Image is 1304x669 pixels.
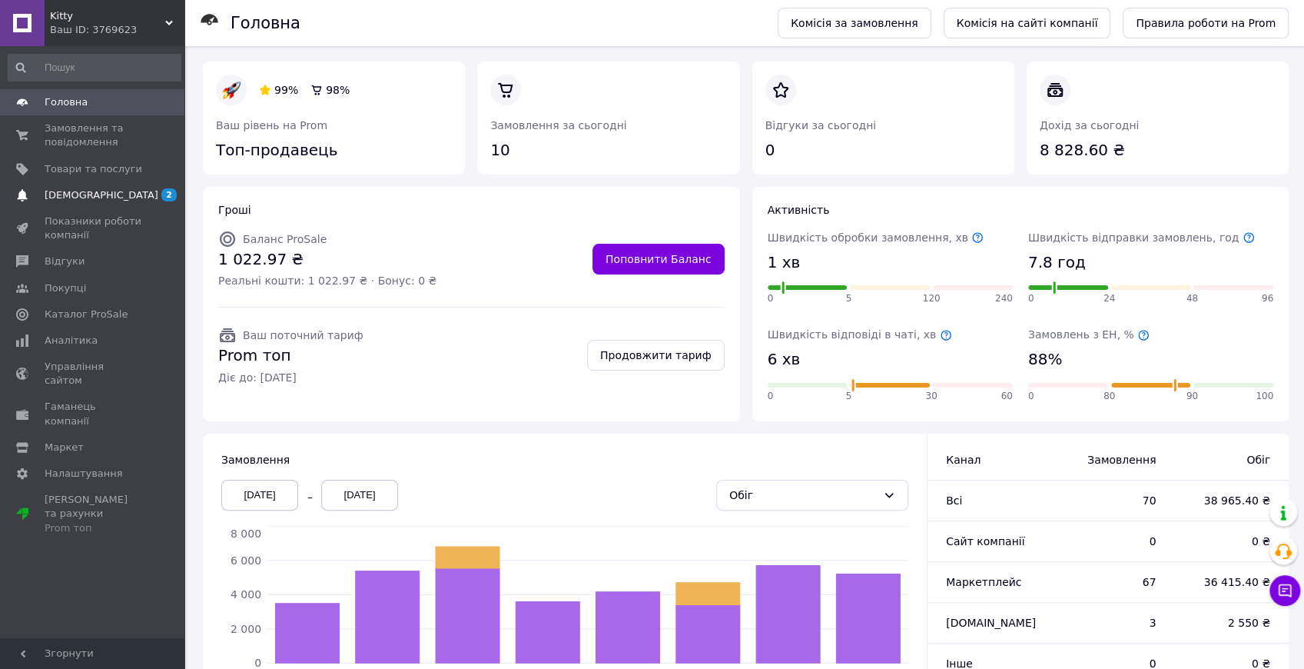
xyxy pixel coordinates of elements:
[45,467,123,481] span: Налаштування
[50,9,165,23] span: Kitty
[1103,390,1115,403] span: 80
[1186,493,1270,508] span: 38 965.40 ₴
[778,8,931,38] a: Комісія за замовлення
[1067,493,1156,508] span: 70
[768,204,830,216] span: Активність
[218,204,251,216] span: Гроші
[1067,534,1156,549] span: 0
[221,480,298,511] div: [DATE]
[231,588,261,601] tspan: 4 000
[218,344,363,367] span: Prom топ
[1067,574,1156,590] span: 67
[1028,390,1034,403] span: 0
[1028,348,1062,371] span: 88%
[946,576,1021,588] span: Маркетплейс
[1262,292,1273,305] span: 96
[1028,292,1034,305] span: 0
[1186,574,1270,590] span: 36 415.40 ₴
[925,390,937,403] span: 30
[946,535,1024,548] span: Сайт компанії
[592,244,725,275] a: Поповнити Баланс
[845,390,851,403] span: 5
[1186,534,1270,549] span: 0 ₴
[1067,452,1156,468] span: Замовлення
[1028,251,1086,274] span: 7.8 год
[274,84,298,96] span: 99%
[768,251,801,274] span: 1 хв
[768,348,801,371] span: 6 хв
[254,657,261,669] tspan: 0
[45,215,142,242] span: Показники роботи компанії
[45,95,88,109] span: Головна
[218,273,436,288] span: Реальні кошти: 1 022.97 ₴ · Бонус: 0 ₴
[729,487,877,504] div: Обіг
[45,400,142,428] span: Гаманець компанії
[1269,575,1300,606] button: Чат з покупцем
[45,493,142,535] span: [PERSON_NAME] та рахунки
[1186,452,1270,468] span: Обіг
[218,248,436,271] span: 1 022.97 ₴
[1000,390,1012,403] span: 60
[768,328,952,341] span: Швидкість відповіді в чаті, хв
[45,360,142,388] span: Управління сайтом
[45,121,142,149] span: Замовлення та повідомлення
[587,340,725,371] a: Продовжити тариф
[161,188,177,201] span: 2
[946,454,980,466] span: Канал
[1067,615,1156,631] span: 3
[768,292,774,305] span: 0
[8,54,181,82] input: Пошук
[231,554,261,566] tspan: 6 000
[946,617,1036,629] span: [DOMAIN_NAME]
[45,308,128,321] span: Каталог ProSale
[45,162,142,176] span: Товари та послуги
[243,233,327,245] span: Баланс ProSale
[1256,390,1273,403] span: 100
[45,188,158,202] span: [DEMOGRAPHIC_DATA]
[50,23,184,37] div: Ваш ID: 3769623
[946,494,962,507] span: Всi
[221,454,290,466] span: Замовлення
[995,292,1013,305] span: 240
[1186,390,1198,403] span: 90
[243,329,363,341] span: Ваш поточний тариф
[845,292,851,305] span: 5
[768,231,984,244] span: Швидкість обробки замовлення, хв
[231,528,261,540] tspan: 8 000
[45,281,86,295] span: Покупці
[45,334,98,348] span: Аналітика
[944,8,1111,38] a: Комісія на сайті компанії
[1123,8,1289,38] a: Правила роботи на Prom
[1028,328,1150,341] span: Замовлень з ЕН, %
[923,292,941,305] span: 120
[45,441,84,454] span: Маркет
[231,14,300,32] h1: Головна
[231,622,261,634] tspan: 2 000
[1028,231,1255,244] span: Швидкість відправки замовлень, год
[1103,292,1115,305] span: 24
[326,84,350,96] span: 98%
[1186,615,1270,631] span: 2 550 ₴
[45,521,142,535] div: Prom топ
[321,480,398,511] div: [DATE]
[1186,292,1198,305] span: 48
[45,255,85,268] span: Відгуки
[218,370,363,385] span: Діє до: [DATE]
[768,390,774,403] span: 0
